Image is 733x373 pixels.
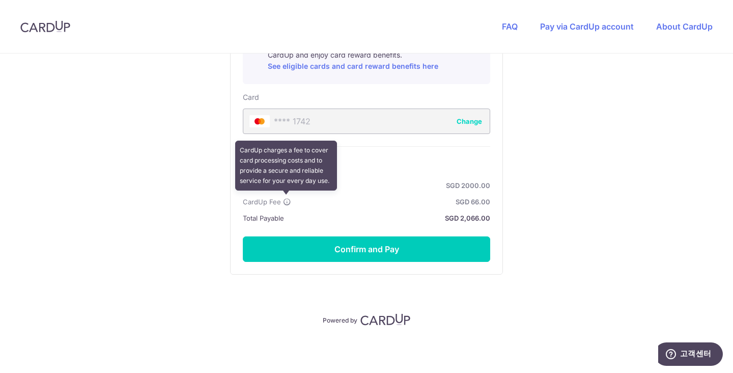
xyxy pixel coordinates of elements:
[360,313,410,326] img: CardUp
[243,236,490,262] button: Confirm and Pay
[288,212,490,224] strong: SGD 2,066.00
[268,40,482,72] p: Pay with your credit card for this and other payments on CardUp and enjoy card reward benefits.
[243,159,490,171] h6: Summary
[243,92,259,102] label: Card
[323,314,357,325] p: Powered by
[656,21,713,32] a: About CardUp
[502,21,518,32] a: FAQ
[295,196,490,208] strong: SGD 66.00
[235,141,337,191] div: CardUp charges a fee to cover card processing costs and to provide a secure and reliable service ...
[20,20,70,33] img: CardUp
[268,62,438,70] a: See eligible cards and card reward benefits here
[243,196,281,208] span: CardUp Fee
[457,116,482,126] button: Change
[300,179,490,192] strong: SGD 2000.00
[658,342,723,368] iframe: 자세한 정보를 찾을 수 있는 위젯을 엽니다.
[540,21,634,32] a: Pay via CardUp account
[243,212,284,224] span: Total Payable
